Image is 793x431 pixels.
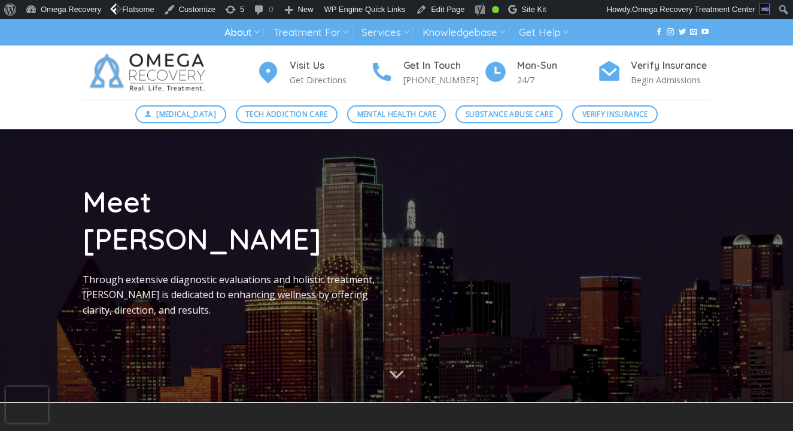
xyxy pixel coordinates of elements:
[403,58,484,74] h4: Get In Touch
[667,28,674,37] a: Follow on Instagram
[83,45,217,99] img: Omega Recovery
[572,105,658,123] a: Verify Insurance
[655,28,663,37] a: Follow on Facebook
[236,105,338,123] a: Tech Addiction Care
[83,272,388,318] p: Through extensive diagnostic evaluations and holistic treatment, [PERSON_NAME] is dedicated to en...
[135,105,226,123] a: [MEDICAL_DATA]
[690,28,697,37] a: Send us an email
[347,105,446,123] a: Mental Health Care
[631,73,711,87] p: Begin Admissions
[224,22,260,44] a: About
[632,5,755,14] span: Omega Recovery Treatment Center
[492,6,499,13] div: Good
[256,58,370,87] a: Visit Us Get Directions
[679,28,686,37] a: Follow on Twitter
[156,108,216,120] span: [MEDICAL_DATA]
[466,108,553,120] span: Substance Abuse Care
[274,22,348,44] a: Treatment For
[701,28,709,37] a: Follow on YouTube
[403,73,484,87] p: [PHONE_NUMBER]
[290,58,370,74] h4: Visit Us
[374,360,420,391] button: Scroll for more
[370,58,484,87] a: Get In Touch [PHONE_NUMBER]
[631,58,711,74] h4: Verify Insurance
[290,73,370,87] p: Get Directions
[423,22,505,44] a: Knowledgebase
[519,22,569,44] a: Get Help
[517,58,597,74] h4: Mon-Sun
[455,105,563,123] a: Substance Abuse Care
[83,183,388,258] h1: Meet [PERSON_NAME]
[245,108,328,120] span: Tech Addiction Care
[582,108,648,120] span: Verify Insurance
[6,387,48,423] iframe: reCAPTCHA
[357,108,436,120] span: Mental Health Care
[517,73,597,87] p: 24/7
[522,5,546,14] span: Site Kit
[361,22,409,44] a: Services
[597,58,711,87] a: Verify Insurance Begin Admissions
